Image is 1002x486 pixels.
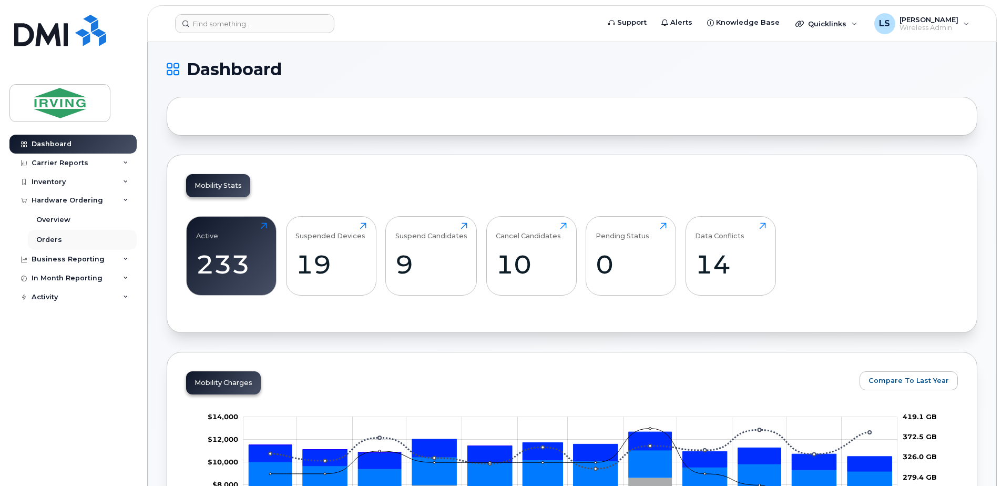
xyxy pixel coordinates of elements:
[196,222,218,240] div: Active
[903,452,937,461] tspan: 326.0 GB
[596,222,667,290] a: Pending Status0
[903,473,937,481] tspan: 279.4 GB
[695,222,766,290] a: Data Conflicts14
[196,249,267,280] div: 233
[395,222,467,290] a: Suspend Candidates9
[496,222,567,290] a: Cancel Candidates10
[496,249,567,280] div: 10
[596,222,649,240] div: Pending Status
[596,249,667,280] div: 0
[295,249,366,280] div: 19
[295,222,365,240] div: Suspended Devices
[208,435,238,443] tspan: $12,000
[868,376,949,386] span: Compare To Last Year
[208,458,238,466] tspan: $10,000
[395,249,467,280] div: 9
[249,432,892,471] g: HST
[903,412,937,421] tspan: 419.1 GB
[860,371,958,390] button: Compare To Last Year
[695,249,766,280] div: 14
[208,412,238,421] g: $0
[208,412,238,421] tspan: $14,000
[395,222,467,240] div: Suspend Candidates
[208,435,238,443] g: $0
[196,222,267,290] a: Active233
[208,458,238,466] g: $0
[496,222,561,240] div: Cancel Candidates
[295,222,366,290] a: Suspended Devices19
[695,222,744,240] div: Data Conflicts
[187,62,282,77] span: Dashboard
[903,432,937,441] tspan: 372.5 GB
